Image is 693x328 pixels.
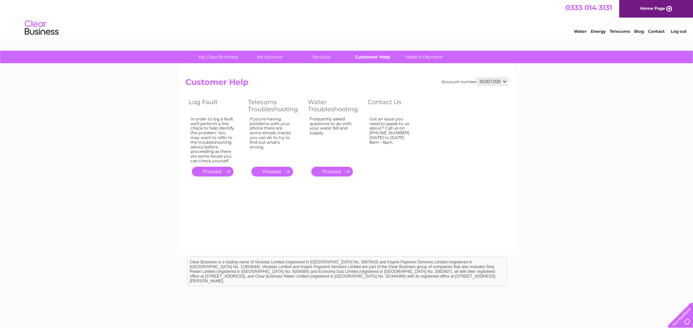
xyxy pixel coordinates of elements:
a: Services [293,51,349,63]
a: Energy [591,29,606,34]
a: 0333 014 3131 [565,3,612,12]
th: Telecoms Troubleshooting [245,97,305,115]
a: . [251,167,293,177]
a: Blog [634,29,644,34]
th: Log Fault [185,97,245,115]
a: . [311,167,353,177]
h2: Customer Help [185,77,508,90]
div: Account number [442,77,508,86]
a: Contact [648,29,665,34]
a: My Account [242,51,298,63]
a: Telecoms [610,29,630,34]
div: In order to log a fault we'll perform a line check to help identify the problem. You may want to ... [191,117,234,163]
div: Frequently asked questions to do with your water bill and supply. [310,117,354,161]
a: Water [574,29,587,34]
th: Contact Us [364,97,424,115]
div: If you're having problems with your phone there are some simple checks you can do to try to find ... [250,117,294,161]
a: Make A Payment [396,51,452,63]
th: Water Troubleshooting [305,97,364,115]
a: Customer Help [345,51,401,63]
a: Log out [671,29,687,34]
div: Clear Business is a trading name of Verastar Limited (registered in [GEOGRAPHIC_DATA] No. 3667643... [187,4,507,33]
a: . [192,167,233,177]
a: My Clear Business [191,51,246,63]
div: Got an issue you need to speak to us about? Call us on [PHONE_NUMBER] [DATE] to [DATE] 8am – 6pm. [370,117,413,161]
img: logo.png [24,18,59,38]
